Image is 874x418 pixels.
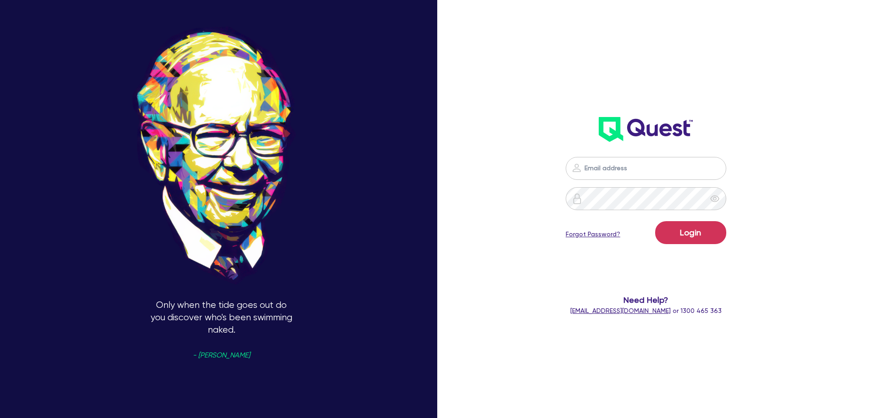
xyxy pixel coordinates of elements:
span: or 1300 465 363 [570,307,722,314]
input: Email address [566,157,726,180]
img: icon-password [572,193,583,204]
span: eye [710,194,719,203]
a: [EMAIL_ADDRESS][DOMAIN_NAME] [570,307,671,314]
button: Login [655,221,726,244]
img: icon-password [571,162,582,173]
img: wH2k97JdezQIQAAAABJRU5ErkJggg== [599,117,693,142]
span: Need Help? [529,294,763,306]
a: Forgot Password? [566,229,620,239]
span: - [PERSON_NAME] [193,352,250,359]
